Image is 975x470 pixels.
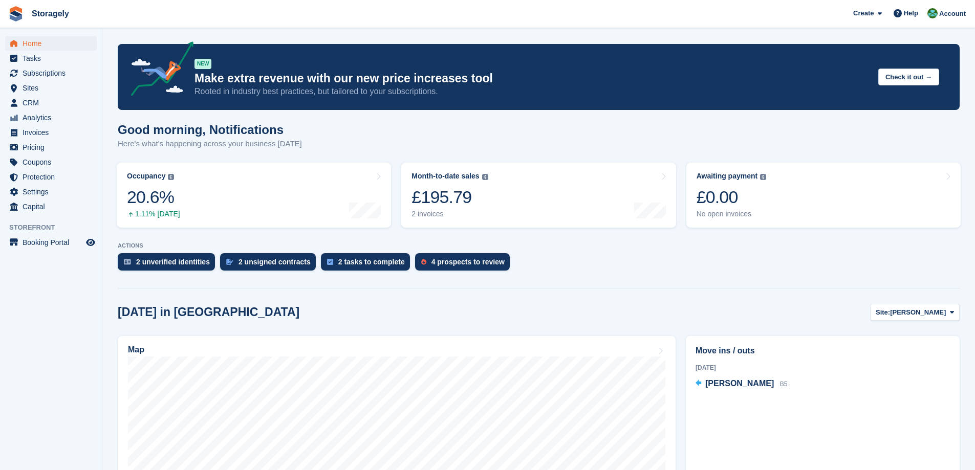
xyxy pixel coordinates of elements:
a: menu [5,125,97,140]
img: icon-info-grey-7440780725fd019a000dd9b08b2336e03edf1995a4989e88bcd33f0948082b44.svg [168,174,174,180]
div: No open invoices [697,210,767,218]
a: menu [5,170,97,184]
span: Storefront [9,222,102,233]
h1: Good morning, Notifications [118,123,302,137]
div: £195.79 [411,187,488,208]
div: 4 prospects to review [431,258,505,266]
div: Awaiting payment [697,172,758,181]
button: Check it out → [878,69,939,85]
div: 1.11% [DATE] [127,210,180,218]
img: price-adjustments-announcement-icon-8257ccfd72463d97f412b2fc003d46551f7dbcb40ab6d574587a9cd5c0d94... [122,41,194,100]
span: Create [853,8,874,18]
a: menu [5,110,97,125]
h2: Map [128,345,144,354]
a: 4 prospects to review [415,253,515,276]
span: B5 [780,381,788,388]
span: Coupons [23,155,84,169]
a: 2 unsigned contracts [220,253,321,276]
img: prospect-51fa495bee0391a8d652442698ab0144808aea92771e9ea1ae160a38d050c398.svg [421,259,426,265]
a: menu [5,185,97,199]
span: Capital [23,199,84,214]
span: CRM [23,96,84,110]
span: Sites [23,81,84,95]
a: Month-to-date sales £195.79 2 invoices [401,163,676,228]
img: icon-info-grey-7440780725fd019a000dd9b08b2336e03edf1995a4989e88bcd33f0948082b44.svg [482,174,488,180]
span: Booking Portal [23,235,84,250]
span: Home [23,36,84,51]
a: 2 tasks to complete [321,253,415,276]
img: icon-info-grey-7440780725fd019a000dd9b08b2336e03edf1995a4989e88bcd33f0948082b44.svg [760,174,766,180]
span: Site: [876,307,890,318]
a: menu [5,66,97,80]
div: 2 tasks to complete [338,258,405,266]
a: Occupancy 20.6% 1.11% [DATE] [117,163,391,228]
a: 2 unverified identities [118,253,220,276]
button: Site: [PERSON_NAME] [870,304,960,321]
a: menu [5,140,97,154]
a: menu [5,155,97,169]
a: Awaiting payment £0.00 No open invoices [686,163,961,228]
span: [PERSON_NAME] [890,307,946,318]
span: Settings [23,185,84,199]
p: Rooted in industry best practices, but tailored to your subscriptions. [194,86,870,97]
a: [PERSON_NAME] B5 [696,377,787,391]
a: Preview store [84,236,97,249]
span: Pricing [23,140,84,154]
a: menu [5,235,97,250]
img: contract_signature_icon-13c848040528278c33f63329250d36e43548de30e8caae1d1a13099fd9432cc5.svg [226,259,233,265]
span: Analytics [23,110,84,125]
div: [DATE] [696,363,950,372]
span: Help [904,8,918,18]
img: verify_identity-adf6edd0f0f0b5bbfe63781bf79b02c33cf7c696d77639b501bdc392416b5a36.svg [124,259,131,265]
a: menu [5,199,97,214]
div: NEW [194,59,211,69]
img: stora-icon-8386f47178a22dfd0bd8f6a31ec36ba5ce8667c1dd55bd0f319d3a0aa187defe.svg [8,6,24,21]
span: Invoices [23,125,84,140]
a: menu [5,51,97,65]
span: Subscriptions [23,66,84,80]
a: menu [5,36,97,51]
p: Here's what's happening across your business [DATE] [118,138,302,150]
p: Make extra revenue with our new price increases tool [194,71,870,86]
p: ACTIONS [118,242,960,249]
a: menu [5,81,97,95]
img: Notifications [927,8,938,18]
span: [PERSON_NAME] [705,379,774,388]
h2: Move ins / outs [696,345,950,357]
span: Account [939,9,966,19]
div: £0.00 [697,187,767,208]
a: menu [5,96,97,110]
a: Storagely [28,5,73,22]
span: Tasks [23,51,84,65]
h2: [DATE] in [GEOGRAPHIC_DATA] [118,305,299,319]
div: Occupancy [127,172,165,181]
div: 20.6% [127,187,180,208]
div: Month-to-date sales [411,172,479,181]
div: 2 invoices [411,210,488,218]
img: task-75834270c22a3079a89374b754ae025e5fb1db73e45f91037f5363f120a921f8.svg [327,259,333,265]
div: 2 unverified identities [136,258,210,266]
div: 2 unsigned contracts [239,258,311,266]
span: Protection [23,170,84,184]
